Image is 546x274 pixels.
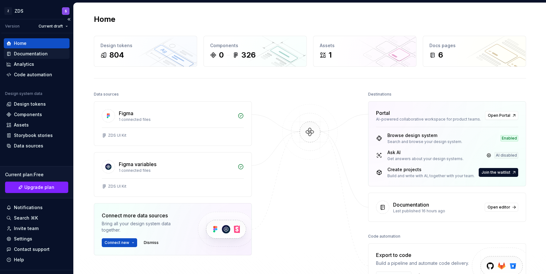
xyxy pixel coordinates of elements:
div: Get answers about your design systems. [387,156,464,161]
div: Assets [14,122,29,128]
div: Docs pages [429,42,519,49]
button: Help [4,255,70,265]
button: Contact support [4,244,70,254]
span: Dismiss [144,240,159,245]
a: Code automation [4,70,70,80]
div: Browse design system [387,132,462,139]
a: Documentation [4,49,70,59]
div: Home [14,40,27,47]
div: ZDS UI Kit [108,133,126,138]
a: Open editor [485,203,518,212]
div: 804 [109,50,124,60]
span: Join the waitlist [482,170,510,175]
span: Open editor [488,205,510,210]
button: Dismiss [141,238,161,247]
a: Home [4,38,70,48]
div: Data sources [94,90,119,99]
div: Build a pipeline and automate code delivery. [376,260,469,266]
button: Upgrade plan [5,182,68,193]
div: Search and browse your design system. [387,139,462,144]
div: Documentation [14,51,48,57]
a: Figma1 connected filesZDS UI Kit [94,101,252,146]
div: Design tokens [14,101,46,107]
a: Storybook stories [4,130,70,140]
a: Data sources [4,141,70,151]
div: Code automation [14,72,52,78]
div: Connect more data sources [102,212,187,219]
div: Current plan : Free [5,171,68,178]
div: AI-powered collaborative workspace for product teams. [376,117,481,122]
a: Design tokens804 [94,36,197,67]
a: Design tokens [4,99,70,109]
div: Version [5,24,20,29]
a: Components0326 [203,36,307,67]
div: Components [14,111,42,118]
div: Create projects [387,166,475,173]
div: Z [4,7,12,15]
div: 1 connected files [119,117,234,122]
div: Invite team [14,225,39,232]
a: Figma variables1 connected filesZDS UI Kit [94,152,252,197]
div: Contact support [14,246,50,252]
div: 1 [329,50,332,60]
span: Upgrade plan [24,184,54,190]
button: Current draft [36,22,71,31]
a: Open Portal [485,111,518,120]
div: Ask AI [387,149,464,156]
div: 6 [438,50,443,60]
div: Analytics [14,61,34,67]
a: Components [4,109,70,120]
div: Code automation [368,232,400,241]
div: S [65,9,67,14]
div: 1 connected files [119,168,234,173]
div: Data sources [14,143,43,149]
button: Notifications [4,202,70,213]
div: ZDS [15,8,23,14]
div: ZDS UI Kit [108,184,126,189]
div: Assets [320,42,410,49]
a: Docs pages6 [423,36,526,67]
button: Join the waitlist [479,168,518,177]
div: Storybook stories [14,132,53,139]
div: Components [210,42,300,49]
div: Search ⌘K [14,215,38,221]
div: Notifications [14,204,43,211]
button: Search ⌘K [4,213,70,223]
div: Last published 16 hours ago [393,209,481,214]
div: Design system data [5,91,42,96]
div: 0 [219,50,224,60]
div: Settings [14,236,32,242]
a: Analytics [4,59,70,69]
div: Help [14,257,24,263]
div: Figma variables [119,160,156,168]
div: Destinations [368,90,391,99]
div: Bring all your design system data together. [102,221,187,233]
a: Settings [4,234,70,244]
div: Enabled [500,135,518,141]
div: Documentation [393,201,429,209]
div: Build and write with AI, together with your team. [387,173,475,178]
button: Collapse sidebar [64,15,73,24]
div: AI disabled [494,152,518,159]
a: Invite team [4,223,70,234]
button: ZZDSS [1,4,72,18]
div: Export to code [376,251,469,259]
div: Figma [119,109,133,117]
h2: Home [94,14,115,24]
a: Assets1 [313,36,416,67]
div: 326 [241,50,256,60]
button: Connect new [102,238,137,247]
span: Connect new [105,240,129,245]
span: Open Portal [488,113,510,118]
div: Design tokens [100,42,191,49]
a: Assets [4,120,70,130]
span: Current draft [39,24,63,29]
div: Portal [376,109,390,117]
